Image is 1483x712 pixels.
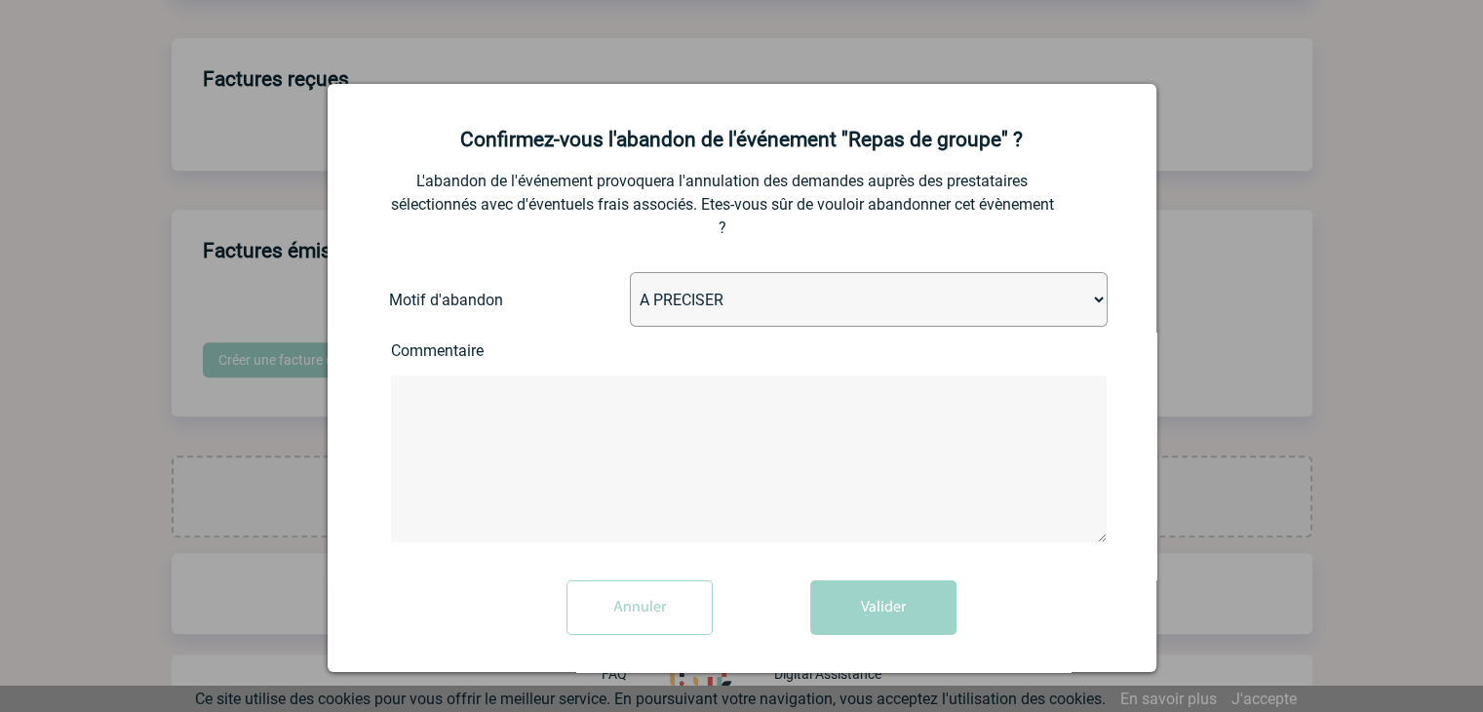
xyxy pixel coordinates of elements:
[810,580,956,635] button: Valider
[566,580,713,635] input: Annuler
[389,291,540,309] label: Motif d'abandon
[391,341,547,360] label: Commentaire
[352,128,1132,151] h2: Confirmez-vous l'abandon de l'événement "Repas de groupe" ?
[391,170,1054,240] p: L'abandon de l'événement provoquera l'annulation des demandes auprès des prestataires sélectionné...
